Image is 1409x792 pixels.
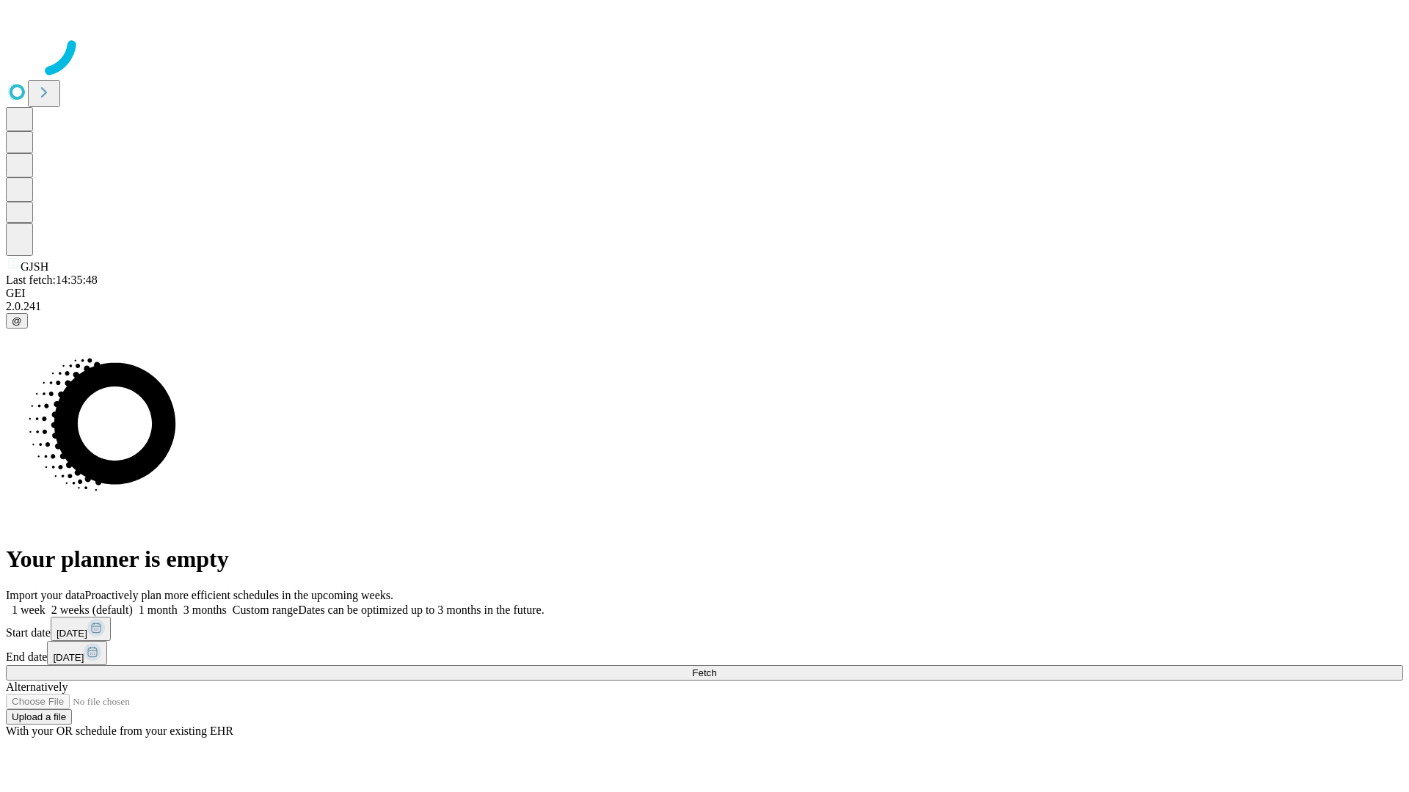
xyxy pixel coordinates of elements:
[692,667,716,678] span: Fetch
[183,604,227,616] span: 3 months
[6,300,1403,313] div: 2.0.241
[57,628,87,639] span: [DATE]
[6,274,98,286] span: Last fetch: 14:35:48
[85,589,393,601] span: Proactively plan more efficient schedules in the upcoming weeks.
[6,665,1403,681] button: Fetch
[6,641,1403,665] div: End date
[51,617,111,641] button: [DATE]
[21,260,48,273] span: GJSH
[6,617,1403,641] div: Start date
[6,725,233,737] span: With your OR schedule from your existing EHR
[12,315,22,326] span: @
[6,709,72,725] button: Upload a file
[53,652,84,663] span: [DATE]
[51,604,133,616] span: 2 weeks (default)
[298,604,544,616] span: Dates can be optimized up to 3 months in the future.
[6,313,28,329] button: @
[47,641,107,665] button: [DATE]
[6,681,68,693] span: Alternatively
[12,604,45,616] span: 1 week
[6,287,1403,300] div: GEI
[6,589,85,601] span: Import your data
[139,604,178,616] span: 1 month
[6,546,1403,573] h1: Your planner is empty
[233,604,298,616] span: Custom range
